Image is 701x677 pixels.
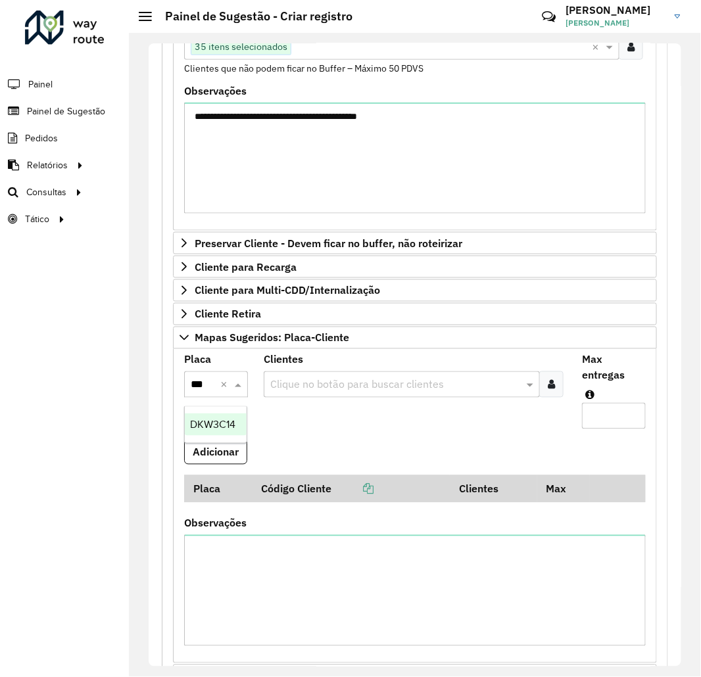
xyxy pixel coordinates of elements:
[537,475,590,503] th: Max
[173,303,657,325] a: Cliente Retira
[184,62,423,74] small: Clientes que não podem ficar no Buffer – Máximo 50 PDVS
[173,11,657,231] div: Priorizar Cliente - Não podem ficar no buffer
[173,349,657,664] div: Mapas Sugeridos: Placa-Cliente
[173,327,657,349] a: Mapas Sugeridos: Placa-Cliente
[173,279,657,302] a: Cliente para Multi-CDD/Internalização
[331,482,374,496] a: Copiar
[173,232,657,254] a: Preservar Cliente - Devem ficar no buffer, não roteirizar
[184,475,253,503] th: Placa
[191,39,291,55] span: 35 itens selecionados
[152,9,352,24] h2: Painel de Sugestão - Criar registro
[26,185,66,199] span: Consultas
[27,158,68,172] span: Relatórios
[535,3,563,31] a: Contato Rápido
[25,212,49,226] span: Tático
[190,419,235,430] span: DKW3C14
[264,352,303,367] label: Clientes
[566,17,665,29] span: [PERSON_NAME]
[566,4,665,16] h3: [PERSON_NAME]
[195,309,261,319] span: Cliente Retira
[195,333,349,343] span: Mapas Sugeridos: Placa-Cliente
[582,352,646,383] label: Max entregas
[195,285,380,296] span: Cliente para Multi-CDD/Internalização
[585,390,594,400] em: Máximo de clientes que serão colocados na mesma rota com os clientes informados
[592,39,603,55] span: Clear all
[184,352,211,367] label: Placa
[173,256,657,278] a: Cliente para Recarga
[195,238,462,248] span: Preservar Cliente - Devem ficar no buffer, não roteirizar
[220,377,231,392] span: Clear all
[27,105,105,118] span: Painel de Sugestão
[184,83,247,99] label: Observações
[195,262,297,272] span: Cliente para Recarga
[25,131,58,145] span: Pedidos
[184,406,247,444] ng-dropdown-panel: Options list
[28,78,53,91] span: Painel
[450,475,537,503] th: Clientes
[184,440,247,465] button: Adicionar
[184,515,247,531] label: Observações
[253,475,450,503] th: Código Cliente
